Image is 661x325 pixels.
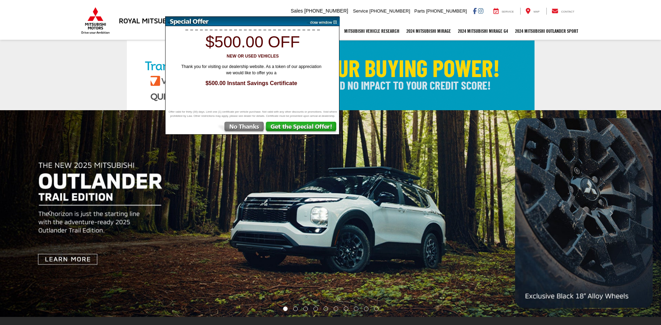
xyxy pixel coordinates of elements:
[533,10,539,13] span: Map
[353,8,368,14] span: Service
[176,64,326,76] span: Thank you for visiting our dealership website. As a token of our appreciation we would like to of...
[478,8,483,14] a: Instagram: Click to visit our Instagram page
[283,307,287,311] li: Go to slide number 1.
[369,8,410,14] span: [PHONE_NUMBER]
[324,307,328,311] li: Go to slide number 5.
[364,307,368,311] li: Go to slide number 9.
[166,17,305,26] img: Special Offer
[488,8,519,15] a: Service
[403,22,454,40] a: 2024 Mitsubishi Mirage
[304,8,348,14] span: [PHONE_NUMBER]
[127,40,535,110] img: Check Your Buying Power
[173,80,330,88] span: $500.00 Instant Savings Certificate
[520,8,545,15] a: Map
[265,122,339,134] img: Get the Special Offer
[291,8,303,14] span: Sales
[80,7,111,34] img: Mitsubishi
[341,22,403,40] a: Mitsubishi Vehicle Research
[512,22,582,40] a: 2024 Mitsubishi Outlander SPORT
[426,8,467,14] span: [PHONE_NUMBER]
[502,10,514,13] span: Service
[344,307,348,311] li: Go to slide number 7.
[454,22,512,40] a: 2024 Mitsubishi Mirage G4
[169,33,336,51] h1: $500.00 off
[546,8,580,15] a: Contact
[119,17,180,24] h3: Royal Mitsubishi
[167,110,338,118] span: Offer valid for thirty (30) days. Limit one (1) certificate per vehicle purchase. Not valid with ...
[562,124,661,303] button: Click to view next picture.
[414,8,425,14] span: Parts
[314,307,318,311] li: Go to slide number 4.
[169,54,336,59] h3: New or Used Vehicles
[561,10,574,13] span: Contact
[354,307,358,311] li: Go to slide number 8.
[374,307,378,311] li: Go to slide number 10.
[305,17,340,26] img: close window
[303,307,308,311] li: Go to slide number 3.
[217,122,265,134] img: No Thanks, Continue to Website
[333,307,338,311] li: Go to slide number 6.
[293,307,298,311] li: Go to slide number 2.
[473,8,477,14] a: Facebook: Click to visit our Facebook page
